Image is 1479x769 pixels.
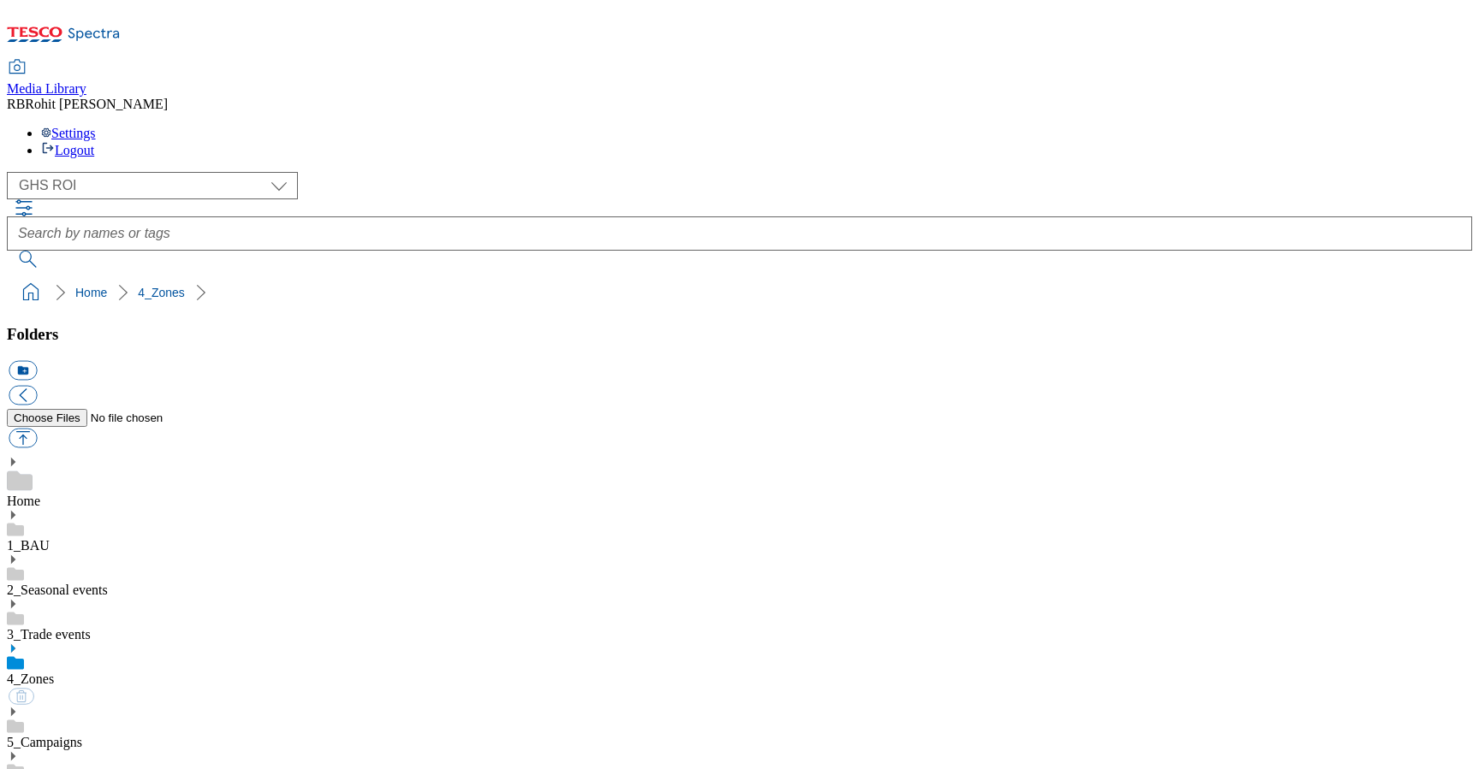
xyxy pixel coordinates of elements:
[7,583,108,597] a: 2_Seasonal events
[7,627,91,642] a: 3_Trade events
[7,671,54,686] a: 4_Zones
[41,126,96,140] a: Settings
[7,216,1472,251] input: Search by names or tags
[17,279,45,306] a: home
[7,97,25,111] span: RB
[7,494,40,508] a: Home
[7,81,86,96] span: Media Library
[75,286,107,299] a: Home
[138,286,184,299] a: 4_Zones
[25,97,168,111] span: Rohit [PERSON_NAME]
[7,538,50,553] a: 1_BAU
[7,735,82,749] a: 5_Campaigns
[41,143,94,157] a: Logout
[7,325,1472,344] h3: Folders
[7,61,86,97] a: Media Library
[7,276,1472,309] nav: breadcrumb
